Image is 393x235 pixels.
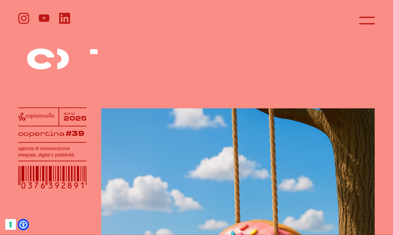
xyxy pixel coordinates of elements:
a: Open Accessibility Menu [19,221,27,229]
tspan: 2025 [64,114,87,123]
h1: agenzia di comunicazione integrata, digital e pubblicità [18,146,87,158]
tspan: anno [64,111,75,116]
tspan: #39 [67,129,86,139]
tspan: copertina [18,129,66,138]
button: Le tue preferenze relative al consenso per le tecnologie di tracciamento [5,219,16,230]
